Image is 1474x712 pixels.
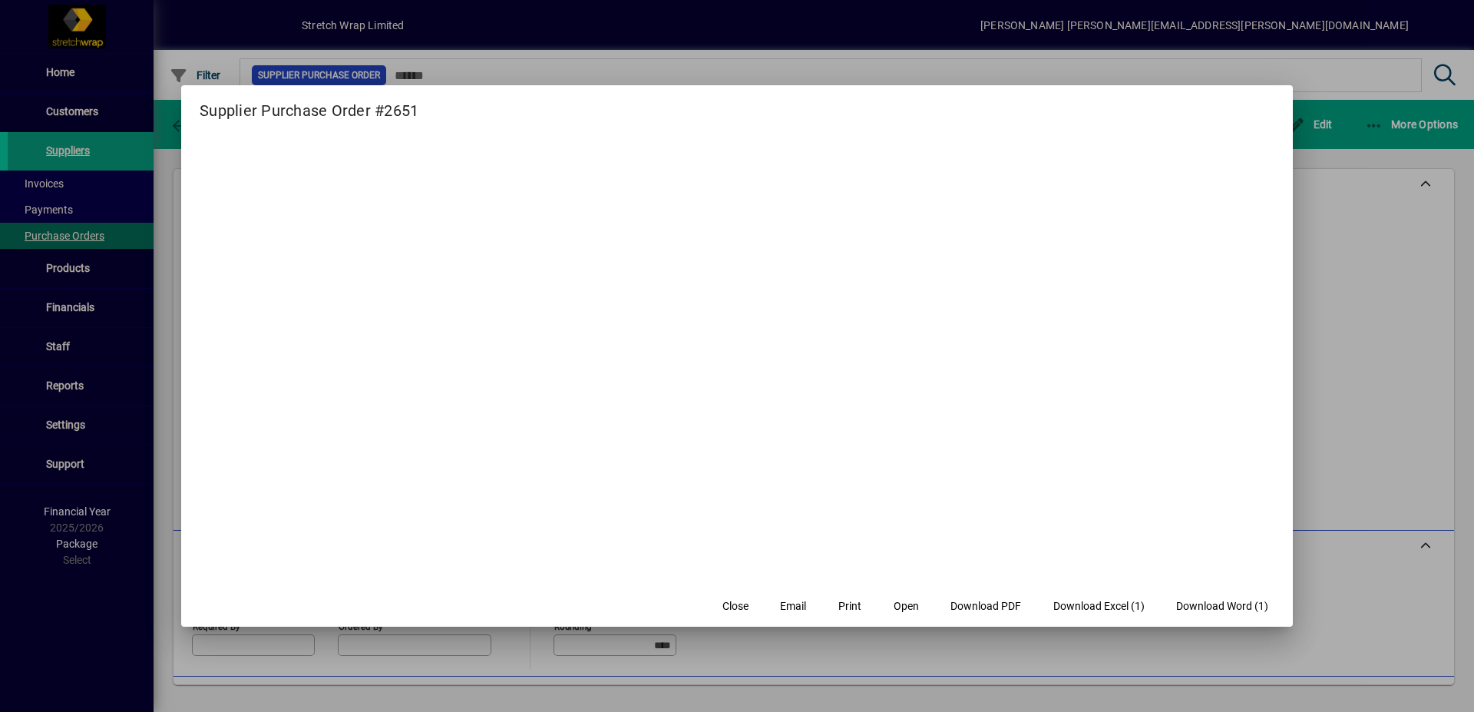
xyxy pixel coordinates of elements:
[761,593,813,621] button: Email
[818,593,868,621] button: Print
[709,598,749,614] span: Close
[1157,593,1275,621] button: Download Word (1)
[1033,593,1151,621] button: Download Excel (1)
[1163,598,1269,614] span: Download Word (1)
[702,593,755,621] button: Close
[931,593,1028,621] a: Download PDF
[767,598,807,614] span: Email
[825,598,861,614] span: Print
[880,598,919,614] span: Open
[937,598,1022,614] span: Download PDF
[181,85,437,123] h2: Supplier Purchase Order #2651
[1039,598,1145,614] span: Download Excel (1)
[874,593,925,621] a: Open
